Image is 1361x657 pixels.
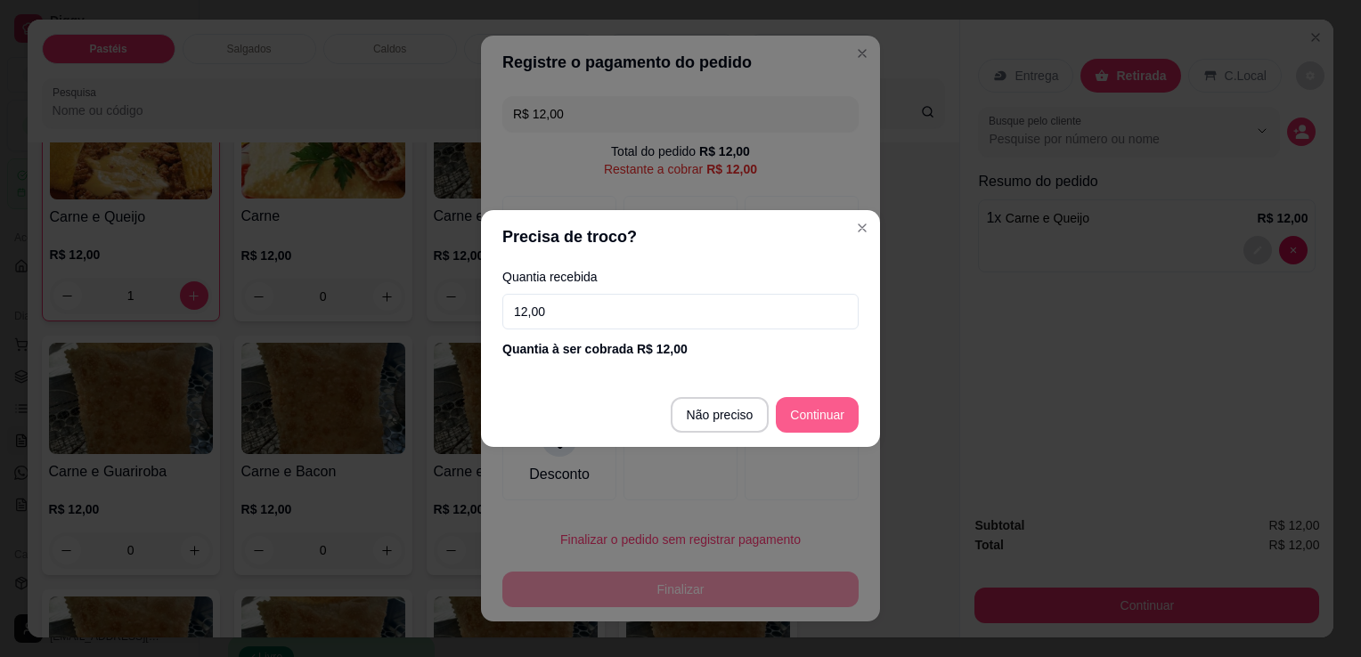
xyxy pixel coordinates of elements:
div: Quantia à ser cobrada R$ 12,00 [502,340,859,358]
label: Quantia recebida [502,271,859,283]
button: Não preciso [671,397,770,433]
button: Continuar [776,397,859,433]
header: Precisa de troco? [481,210,880,264]
button: Close [848,214,876,242]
